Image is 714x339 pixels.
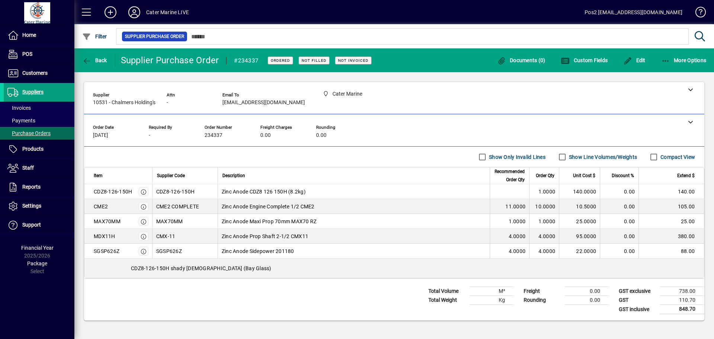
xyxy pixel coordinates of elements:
[27,260,47,266] span: Package
[93,132,108,138] span: [DATE]
[425,287,469,296] td: Total Volume
[565,287,609,296] td: 0.00
[559,214,600,229] td: 25.0000
[152,229,218,244] td: CMX-11
[490,229,529,244] td: 4.0000
[222,233,308,240] span: Zinc Anode Prop Shaft 2-1/2 CMX11
[157,172,185,180] span: Supplier Code
[639,229,704,244] td: 380.00
[615,296,660,305] td: GST
[600,184,639,199] td: 0.00
[22,70,48,76] span: Customers
[639,184,704,199] td: 140.00
[559,54,610,67] button: Custom Fields
[125,33,184,40] span: Supplier Purchase Order
[490,214,529,229] td: 1.0000
[122,6,146,19] button: Profile
[559,229,600,244] td: 95.0000
[152,214,218,229] td: MAX70MM
[149,132,150,138] span: -
[520,287,565,296] td: Freight
[152,184,218,199] td: CDZ8-126-150H
[573,172,595,180] span: Unit Cost $
[639,244,704,259] td: 88.00
[22,222,41,228] span: Support
[338,58,369,63] span: Not Invoiced
[222,203,315,210] span: Zinc Anode Engine Complete 1/2 CME2
[222,100,305,106] span: [EMAIL_ADDRESS][DOMAIN_NAME]
[234,55,258,67] div: #234337
[661,57,707,63] span: More Options
[559,184,600,199] td: 140.0000
[94,247,119,255] div: SGSP626Z
[302,58,327,63] span: Not Filled
[529,244,559,259] td: 4.0000
[600,244,639,259] td: 0.00
[22,32,36,38] span: Home
[94,172,103,180] span: Item
[585,6,682,18] div: Pos2 [EMAIL_ADDRESS][DOMAIN_NAME]
[659,54,708,67] button: More Options
[623,57,646,63] span: Edit
[152,244,218,259] td: SGSP626Z
[529,184,559,199] td: 1.0000
[469,287,514,296] td: M³
[600,199,639,214] td: 0.00
[7,105,31,111] span: Invoices
[82,33,107,39] span: Filter
[21,245,54,251] span: Financial Year
[316,132,327,138] span: 0.00
[7,118,35,124] span: Payments
[4,140,74,159] a: Products
[222,218,317,225] span: Zinc Anode Maxi Prop 70mm MAX70 RZ
[93,100,155,106] span: 10531 - Chalmers Holding's
[425,296,469,305] td: Total Weight
[639,199,704,214] td: 105.00
[222,172,245,180] span: Description
[660,296,704,305] td: 110.70
[561,57,608,63] span: Custom Fields
[80,30,109,43] button: Filter
[222,247,294,255] span: Zinc Anode Sidepower 201180
[152,199,218,214] td: CME2 COMPLETE
[4,127,74,140] a: Purchase Orders
[4,159,74,178] a: Staff
[4,114,74,127] a: Payments
[565,296,609,305] td: 0.00
[80,54,109,67] button: Back
[4,26,74,45] a: Home
[495,167,525,184] span: Recommended Order Qty
[74,54,115,67] app-page-header-button: Back
[121,54,219,66] div: Supplier Purchase Order
[260,132,271,138] span: 0.00
[490,244,529,259] td: 4.0000
[22,89,44,95] span: Suppliers
[146,6,189,18] div: Cater Marine LIVE
[497,57,546,63] span: Documents (0)
[615,305,660,314] td: GST inclusive
[4,178,74,196] a: Reports
[22,165,34,171] span: Staff
[529,229,559,244] td: 4.0000
[536,172,554,180] span: Order Qty
[490,199,529,214] td: 11.0000
[4,216,74,234] a: Support
[222,188,306,195] span: Zinc Anode CDZ8 126 150H (8.2kg)
[7,130,51,136] span: Purchase Orders
[94,218,120,225] div: MAX70MM
[660,287,704,296] td: 738.00
[4,197,74,215] a: Settings
[495,54,547,67] button: Documents (0)
[600,229,639,244] td: 0.00
[84,259,704,278] div: CDZ8-126-150H shady [DEMOGRAPHIC_DATA] (Bay Glass)
[690,1,705,26] a: Knowledge Base
[4,64,74,83] a: Customers
[659,153,695,161] label: Compact View
[22,51,32,57] span: POS
[205,132,222,138] span: 234337
[4,102,74,114] a: Invoices
[520,296,565,305] td: Rounding
[4,45,74,64] a: POS
[488,153,546,161] label: Show Only Invalid Lines
[529,214,559,229] td: 1.0000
